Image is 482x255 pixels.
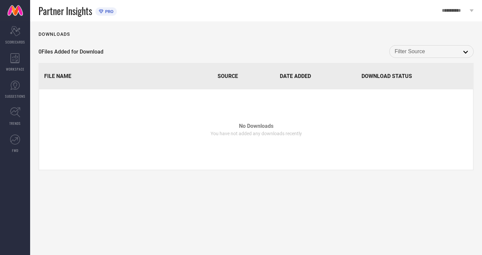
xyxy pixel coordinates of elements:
[12,148,18,153] span: FWD
[5,39,25,45] span: SCORECARDS
[6,67,24,72] span: WORKSPACE
[5,94,25,99] span: SUGGESTIONS
[280,73,311,79] span: Date Added
[239,123,273,129] span: No Downloads
[211,131,302,136] span: You have not added any downloads recently
[38,31,70,37] h1: Downloads
[38,4,92,18] span: Partner Insights
[361,73,412,79] span: Download Status
[103,9,113,14] span: PRO
[218,73,238,79] span: Source
[38,49,103,55] span: 0 Files Added for Download
[9,121,21,126] span: TRENDS
[44,73,71,79] span: File Name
